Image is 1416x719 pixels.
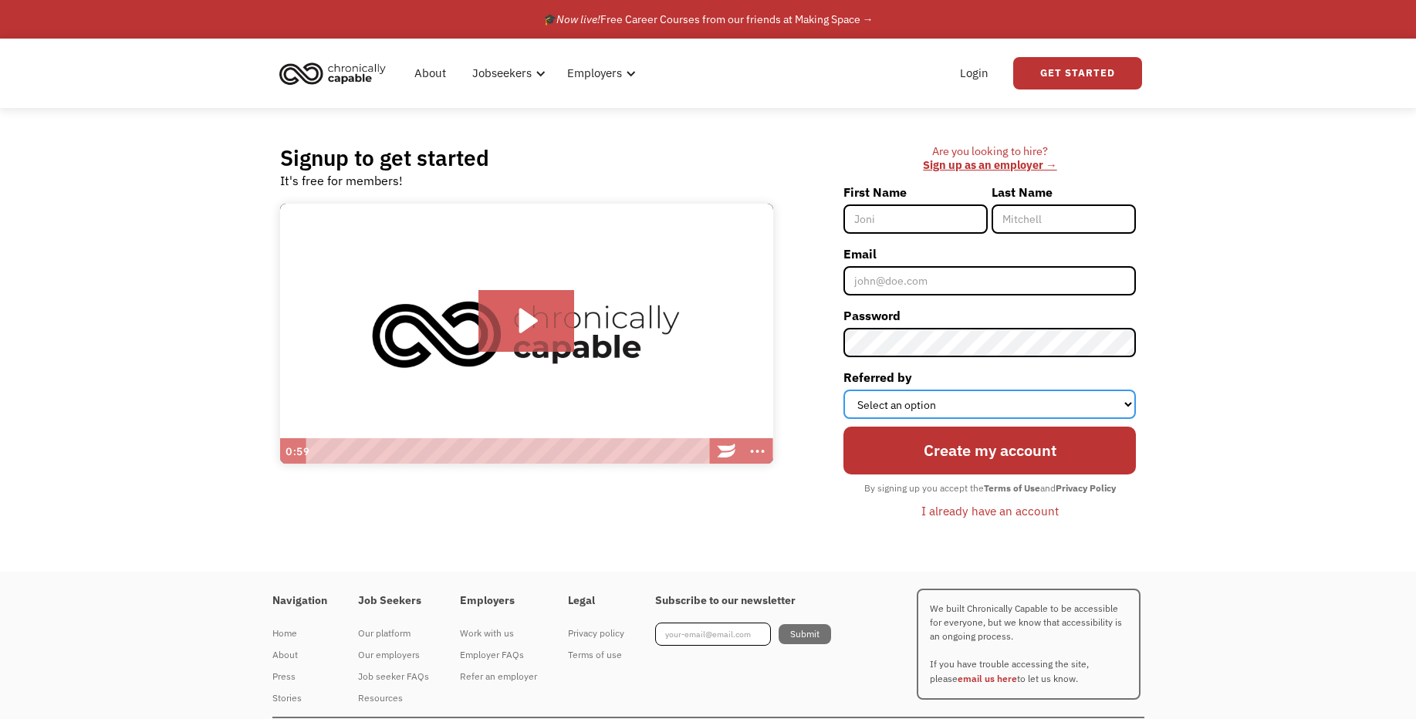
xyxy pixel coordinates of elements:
[1056,482,1116,494] strong: Privacy Policy
[405,49,455,98] a: About
[358,667,429,686] div: Job seeker FAQs
[742,438,773,464] button: Show more buttons
[272,644,327,666] a: About
[568,624,624,643] div: Privacy policy
[472,64,532,83] div: Jobseekers
[460,624,537,643] div: Work with us
[556,12,600,26] em: Now live!
[857,478,1124,498] div: By signing up you accept the and
[358,646,429,664] div: Our employers
[272,689,327,707] div: Stories
[358,594,429,608] h4: Job Seekers
[313,438,704,464] div: Playbar
[460,646,537,664] div: Employer FAQs
[567,64,622,83] div: Employers
[272,666,327,687] a: Press
[280,204,773,464] img: Introducing Chronically Capable
[779,624,831,644] input: Submit
[272,646,327,664] div: About
[358,687,429,709] a: Resources
[558,49,640,98] div: Employers
[568,644,624,666] a: Terms of use
[843,303,1136,328] label: Password
[358,644,429,666] a: Our employers
[843,427,1136,474] input: Create my account
[460,666,537,687] a: Refer an employer
[358,623,429,644] a: Our platform
[655,623,771,646] input: your-email@email.com
[460,667,537,686] div: Refer an employer
[843,241,1136,266] label: Email
[917,589,1141,700] p: We built Chronically Capable to be accessible for everyone, but we know that accessibility is an ...
[272,667,327,686] div: Press
[275,56,390,90] img: Chronically Capable logo
[280,171,403,190] div: It's free for members!
[280,144,489,171] h2: Signup to get started
[543,10,874,29] div: 🎓 Free Career Courses from our friends at Making Space →
[655,594,831,608] h4: Subscribe to our newsletter
[1013,57,1142,89] a: Get Started
[358,666,429,687] a: Job seeker FAQs
[272,623,327,644] a: Home
[951,49,998,98] a: Login
[568,646,624,664] div: Terms of use
[272,687,327,709] a: Stories
[910,498,1070,524] a: I already have an account
[992,204,1136,234] input: Mitchell
[272,594,327,608] h4: Navigation
[843,365,1136,390] label: Referred by
[843,180,988,204] label: First Name
[921,501,1059,520] div: I already have an account
[711,438,742,464] a: Wistia Logo -- Learn More
[460,644,537,666] a: Employer FAQs
[923,157,1056,172] a: Sign up as an employer →
[568,623,624,644] a: Privacy policy
[655,623,831,646] form: Footer Newsletter
[463,49,550,98] div: Jobseekers
[478,290,575,352] button: Play Video: Introducing Chronically Capable
[460,623,537,644] a: Work with us
[272,624,327,643] div: Home
[568,594,624,608] h4: Legal
[843,144,1136,173] div: Are you looking to hire? ‍
[843,204,988,234] input: Joni
[460,594,537,608] h4: Employers
[275,56,397,90] a: home
[984,482,1040,494] strong: Terms of Use
[843,180,1136,524] form: Member-Signup-Form
[992,180,1136,204] label: Last Name
[958,673,1017,684] a: email us here
[358,689,429,707] div: Resources
[843,266,1136,295] input: john@doe.com
[358,624,429,643] div: Our platform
